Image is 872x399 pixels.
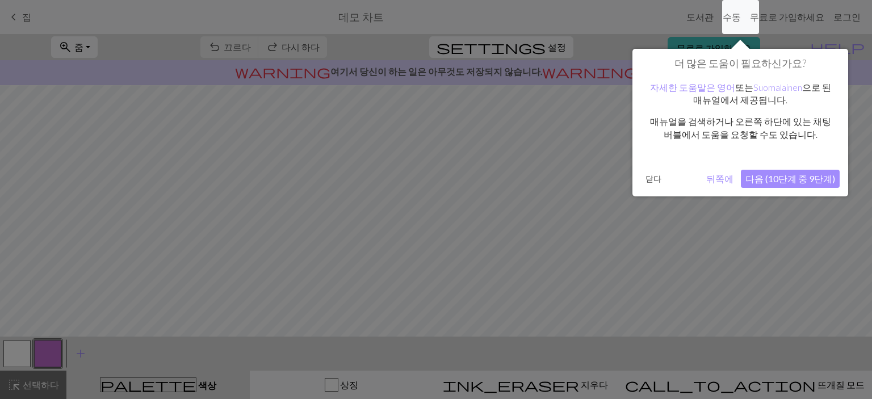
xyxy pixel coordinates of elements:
button: 닫다 [641,170,666,187]
button: 다음 (10단계 중 9단계) [741,170,840,188]
font: 으로 된 매뉴얼에서 제공됩니다 [693,82,831,105]
a: 자세한 도움말은 영어 [650,82,735,93]
font: 또는 [735,82,753,93]
a: Suomalainen [753,82,802,93]
h1: 더 많은 도움이 필요하신가요? [641,57,840,70]
font: 매뉴얼을 검색하거나 오른쪽 하단에 있는 채팅 버블에서 도움을 요청할 수도 있습니다. [650,116,831,139]
font: . [786,94,787,105]
font: 닫다 [645,174,661,183]
button: 뒤쪽에 [702,170,738,188]
font: 더 많은 도움이 필요하신가요? [674,57,806,69]
font: 뒤쪽에 [706,173,733,184]
font: 다음 (10단계 중 9단계) [745,173,835,184]
div: 더 많은 도움이 필요하신가요? [632,49,848,196]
